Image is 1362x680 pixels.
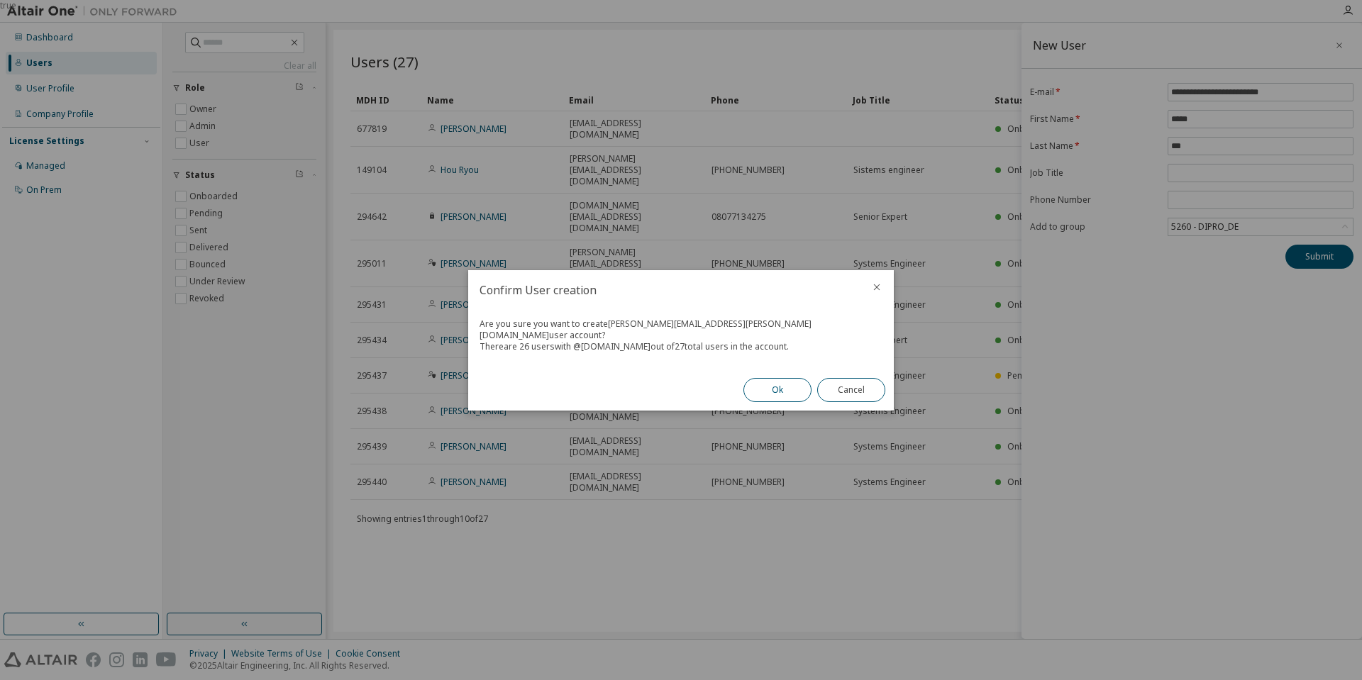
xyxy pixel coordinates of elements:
[817,378,885,402] button: Cancel
[480,341,882,352] div: There are 26 users with @ [DOMAIN_NAME] out of 27 total users in the account.
[743,378,812,402] button: Ok
[468,270,860,310] h2: Confirm User creation
[871,282,882,293] button: close
[480,318,882,341] div: Are you sure you want to create [PERSON_NAME][EMAIL_ADDRESS][PERSON_NAME][DOMAIN_NAME] user account?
